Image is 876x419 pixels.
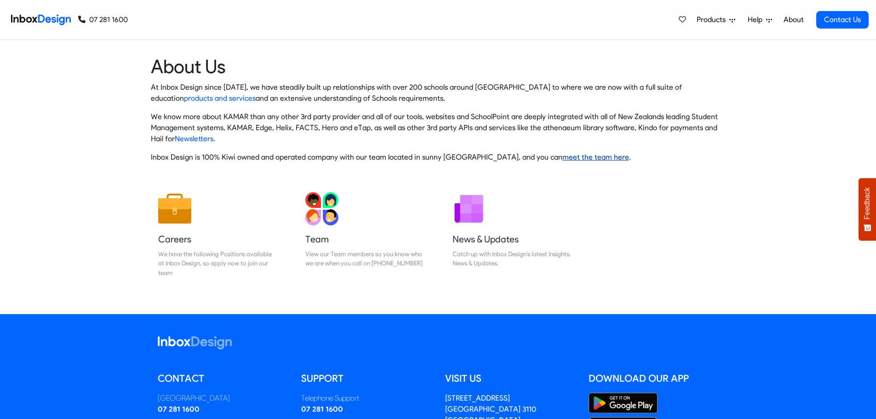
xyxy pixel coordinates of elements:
[305,192,338,225] img: 2022_01_13_icon_team.svg
[816,11,869,29] a: Contact Us
[744,11,776,29] a: Help
[78,14,128,25] a: 07 281 1600
[151,111,726,144] p: We know more about KAMAR than any other 3rd party provider and all of our tools, websites and Sch...
[859,178,876,241] button: Feedback - Show survey
[175,134,213,143] a: Newsletters
[452,249,571,268] div: Catch up with Inbox Design's latest Insights, News & Updates.
[748,14,766,25] span: Help
[589,393,658,413] img: Google Play Store
[158,405,200,413] a: 07 281 1600
[158,192,191,225] img: 2022_01_13_icon_job.svg
[184,94,256,103] a: products and services
[301,405,343,413] a: 07 281 1600
[445,372,575,385] h5: Visit us
[781,11,806,29] a: About
[589,372,719,385] h5: Download our App
[445,185,578,285] a: News & Updates Catch up with Inbox Design's latest Insights, News & Updates.
[305,233,424,246] h5: Team
[863,187,871,219] span: Feedback
[697,14,729,25] span: Products
[298,185,431,285] a: Team View our Team members so you know who we are when you call on [PHONE_NUMBER]
[158,372,288,385] h5: Contact
[151,82,726,104] p: At Inbox Design since [DATE], we have steadily built up relationships with over 200 schools aroun...
[301,393,431,404] div: Telephone Support
[151,185,284,285] a: Careers We have the following Positions available at Inbox Design, so apply now to join our team
[452,192,486,225] img: 2022_01_12_icon_newsletter.svg
[158,249,277,277] div: We have the following Positions available at Inbox Design, so apply now to join our team
[158,233,277,246] h5: Careers
[301,372,431,385] h5: Support
[452,233,571,246] h5: News & Updates
[305,249,424,268] div: View our Team members so you know who we are when you call on [PHONE_NUMBER]
[693,11,739,29] a: Products
[151,55,726,78] heading: About Us
[158,393,288,404] div: [GEOGRAPHIC_DATA]
[151,152,726,163] p: Inbox Design is 100% Kiwi owned and operated company with our team located in sunny [GEOGRAPHIC_D...
[562,153,629,161] a: meet the team here
[158,336,232,350] img: logo_inboxdesign_white.svg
